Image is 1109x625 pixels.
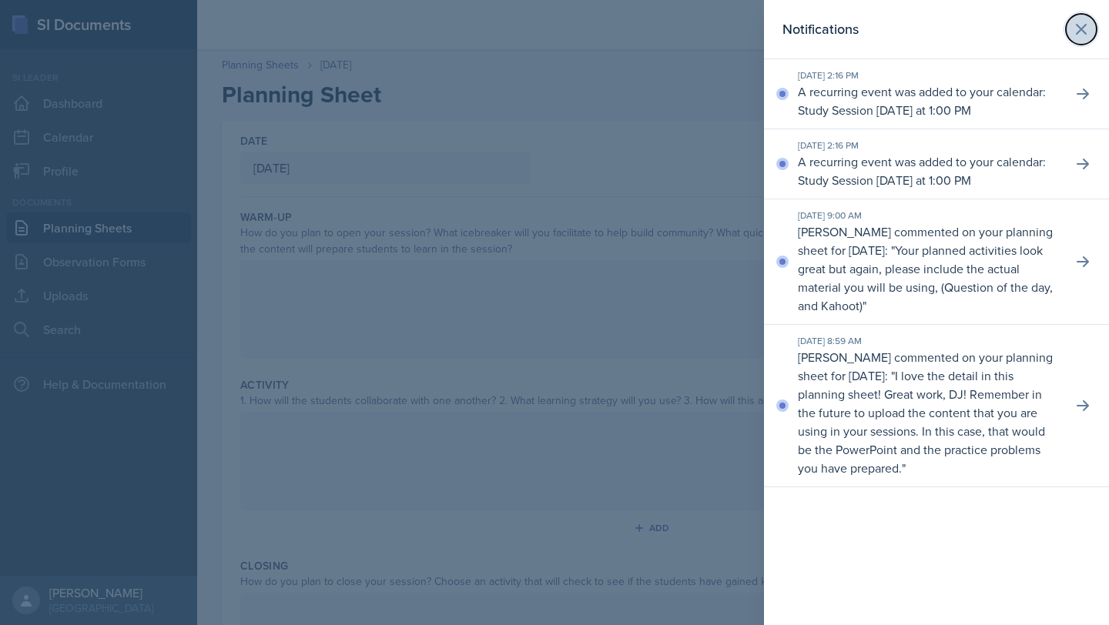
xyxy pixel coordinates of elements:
h2: Notifications [782,18,859,40]
div: [DATE] 2:16 PM [798,69,1060,82]
div: [DATE] 8:59 AM [798,334,1060,348]
p: [PERSON_NAME] commented on your planning sheet for [DATE]: " " [798,348,1060,477]
p: [PERSON_NAME] commented on your planning sheet for [DATE]: " " [798,222,1060,315]
p: A recurring event was added to your calendar: Study Session [DATE] at 1:00 PM [798,152,1060,189]
div: [DATE] 9:00 AM [798,209,1060,222]
p: Your planned activities look great but again, please include the actual material you will be usin... [798,242,1053,314]
p: I love the detail in this planning sheet! Great work, DJ! Remember in the future to upload the co... [798,367,1045,476]
div: [DATE] 2:16 PM [798,139,1060,152]
p: A recurring event was added to your calendar: Study Session [DATE] at 1:00 PM [798,82,1060,119]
